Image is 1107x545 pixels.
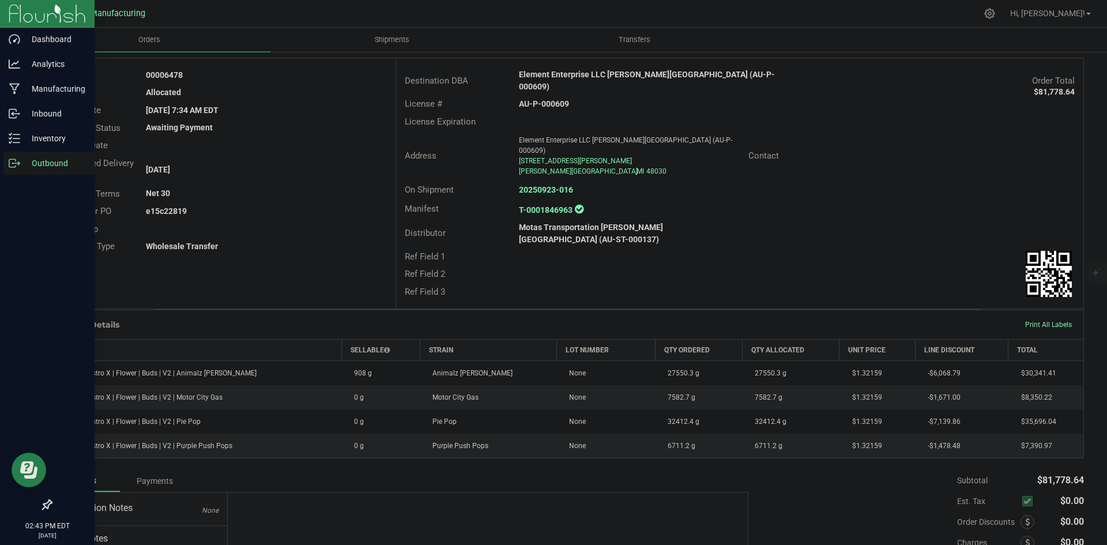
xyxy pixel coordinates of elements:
span: Address [405,151,436,161]
span: -$1,671.00 [922,393,961,401]
strong: [DATE] 7:34 AM EDT [146,106,219,115]
span: Motor City Gas [427,393,479,401]
p: Analytics [20,57,89,71]
span: Manifest [405,204,439,214]
span: $1.32159 [846,418,882,426]
span: None [202,506,219,514]
span: License Expiration [405,116,476,127]
p: [DATE] [5,531,89,540]
strong: Wholesale Transfer [146,242,218,251]
th: Sellable [341,340,420,361]
span: 7582.7 g [749,393,782,401]
span: $8,350.22 [1015,393,1052,401]
p: 02:43 PM EDT [5,521,89,531]
div: Payments [120,471,189,491]
span: Orders [123,35,176,45]
inline-svg: Inventory [9,133,20,144]
span: 0 g [348,442,364,450]
span: [STREET_ADDRESS][PERSON_NAME] [519,157,632,165]
span: Pie Pop [427,418,457,426]
span: Destination Notes [60,501,219,515]
span: 0 g [348,418,364,426]
span: 32412.4 g [749,418,786,426]
span: Subtotal [957,476,988,485]
span: $0.00 [1060,516,1084,527]
strong: [DATE] [146,165,170,174]
span: 7582.7 g [662,393,695,401]
p: Outbound [20,156,89,170]
span: 6711.2 g [662,442,695,450]
strong: 00006478 [146,70,183,80]
span: $0.00 [1060,495,1084,506]
span: License # [405,99,442,109]
span: $1.32159 [846,393,882,401]
span: Order Discounts [957,517,1021,527]
strong: AU-P-000609 [519,99,569,108]
span: 6711.2 g [749,442,782,450]
span: Element Enterprise LLC [PERSON_NAME][GEOGRAPHIC_DATA] (AU-P-000609) [519,136,732,155]
span: $35,696.04 [1015,418,1056,426]
th: Total [1008,340,1083,361]
span: 32412.4 g [662,418,699,426]
img: Scan me! [1026,251,1072,297]
span: Ref Field 1 [405,251,445,262]
span: Mitten Distro X | Flower | Buds | V2 | Motor City Gas [59,393,223,401]
a: Shipments [270,28,513,52]
th: Lot Number [556,340,655,361]
span: Mitten Distro X | Flower | Buds | V2 | Animalz [PERSON_NAME] [59,369,257,377]
span: Contact [748,151,779,161]
p: Inbound [20,107,89,121]
span: None [563,442,586,450]
a: T-0001846963 [519,205,573,215]
strong: e15c22819 [146,206,187,216]
span: Ref Field 2 [405,269,445,279]
span: On Shipment [405,185,454,195]
a: Transfers [513,28,756,52]
th: Unit Price [839,340,916,361]
a: 20250923-016 [519,185,573,194]
span: $1.32159 [846,442,882,450]
span: Print All Labels [1025,321,1072,329]
inline-svg: Outbound [9,157,20,169]
inline-svg: Analytics [9,58,20,70]
span: , [635,167,637,175]
span: -$1,478.48 [922,442,961,450]
span: Order Total [1032,76,1075,86]
span: Shipments [359,35,425,45]
inline-svg: Inbound [9,108,20,119]
span: Mitten Distro X | Flower | Buds | V2 | Purple Push Pops [59,442,232,450]
span: 48030 [646,167,667,175]
span: Distributor [405,228,446,238]
span: Destination DBA [405,76,468,86]
qrcode: 00006478 [1026,251,1072,297]
strong: Element Enterprise LLC [PERSON_NAME][GEOGRAPHIC_DATA] (AU-P-000609) [519,70,775,91]
span: $7,390.97 [1015,442,1052,450]
span: [PERSON_NAME][GEOGRAPHIC_DATA] [519,167,638,175]
inline-svg: Manufacturing [9,83,20,95]
p: Inventory [20,131,89,145]
span: 0 g [348,393,364,401]
span: Mitten Distro X | Flower | Buds | V2 | Pie Pop [59,418,201,426]
strong: Allocated [146,88,181,97]
span: None [563,369,586,377]
span: Animalz [PERSON_NAME] [427,369,513,377]
span: -$7,139.86 [922,418,961,426]
span: 908 g [348,369,372,377]
span: Requested Delivery Date [60,158,134,182]
th: Item [52,340,342,361]
strong: $81,778.64 [1034,87,1075,96]
div: Manage settings [982,8,997,19]
span: None [563,418,586,426]
span: MI [637,167,644,175]
span: Hi, [PERSON_NAME]! [1010,9,1085,18]
strong: Awaiting Payment [146,123,213,132]
span: Est. Tax [957,497,1018,506]
p: Manufacturing [20,82,89,96]
span: In Sync [575,203,583,215]
span: Transfers [603,35,666,45]
span: Ref Field 3 [405,287,445,297]
th: Strain [420,340,556,361]
span: $1.32159 [846,369,882,377]
iframe: Resource center [12,453,46,487]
